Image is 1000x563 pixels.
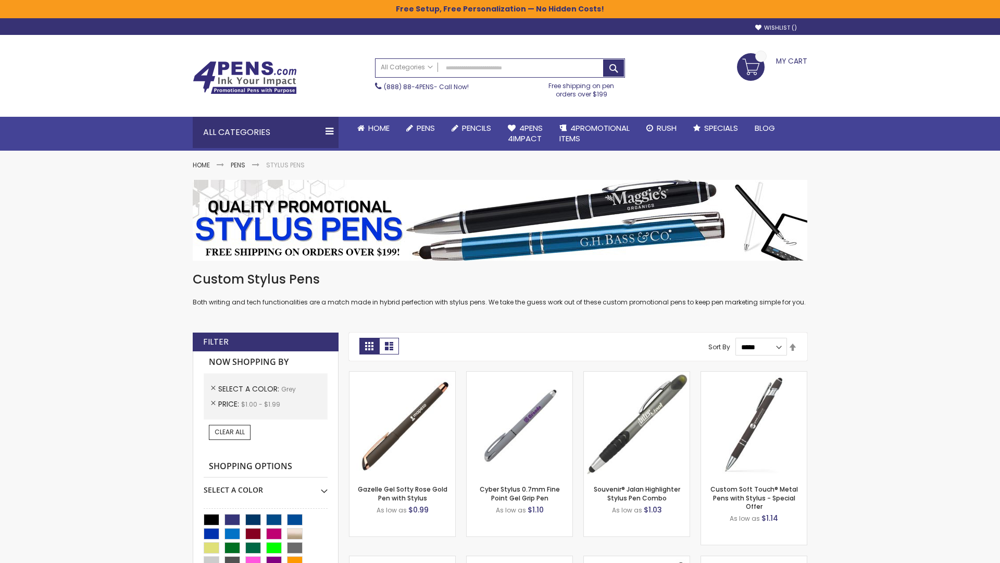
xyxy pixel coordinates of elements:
[584,371,690,380] a: Souvenir® Jalan Highlighter Stylus Pen Combo-Grey
[701,372,807,478] img: Custom Soft Touch® Metal Pens with Stylus-Grey
[638,117,685,140] a: Rush
[193,271,807,307] div: Both writing and tech functionalities are a match made in hybrid perfection with stylus pens. We ...
[528,505,544,515] span: $1.10
[384,82,434,91] a: (888) 88-4PENS
[398,117,443,140] a: Pens
[761,513,778,523] span: $1.14
[266,161,305,169] strong: Stylus Pens
[193,161,210,169] a: Home
[746,117,783,140] a: Blog
[204,456,328,478] strong: Shopping Options
[408,505,429,515] span: $0.99
[496,506,526,515] span: As low as
[499,117,551,151] a: 4Pens4impact
[358,485,447,502] a: Gazelle Gel Softy Rose Gold Pen with Stylus
[349,117,398,140] a: Home
[417,123,435,133] span: Pens
[193,61,297,94] img: 4Pens Custom Pens and Promotional Products
[443,117,499,140] a: Pencils
[755,123,775,133] span: Blog
[462,123,491,133] span: Pencils
[685,117,746,140] a: Specials
[644,505,662,515] span: $1.03
[381,63,433,71] span: All Categories
[349,371,455,380] a: Gazelle Gel Softy Rose Gold Pen with Stylus-Grey
[193,117,339,148] div: All Categories
[480,485,560,502] a: Cyber Stylus 0.7mm Fine Point Gel Grip Pen
[209,425,251,439] a: Clear All
[704,123,738,133] span: Specials
[215,427,245,436] span: Clear All
[657,123,677,133] span: Rush
[349,372,455,478] img: Gazelle Gel Softy Rose Gold Pen with Stylus-Grey
[218,399,241,409] span: Price
[218,384,281,394] span: Select A Color
[701,371,807,380] a: Custom Soft Touch® Metal Pens with Stylus-Grey
[755,24,797,32] a: Wishlist
[204,351,328,373] strong: Now Shopping by
[467,371,572,380] a: Cyber Stylus 0.7mm Fine Point Gel Grip Pen-Grey
[231,161,245,169] a: Pens
[467,372,572,478] img: Cyber Stylus 0.7mm Fine Point Gel Grip Pen-Grey
[359,338,379,354] strong: Grid
[377,506,407,515] span: As low as
[551,117,638,151] a: 4PROMOTIONALITEMS
[368,123,390,133] span: Home
[508,123,543,144] span: 4Pens 4impact
[594,485,680,502] a: Souvenir® Jalan Highlighter Stylus Pen Combo
[708,342,730,351] label: Sort By
[384,82,469,91] span: - Call Now!
[203,336,229,348] strong: Filter
[193,271,807,288] h1: Custom Stylus Pens
[730,514,760,523] span: As low as
[193,180,807,261] img: Stylus Pens
[612,506,642,515] span: As low as
[710,485,798,510] a: Custom Soft Touch® Metal Pens with Stylus - Special Offer
[559,123,630,144] span: 4PROMOTIONAL ITEMS
[241,400,280,409] span: $1.00 - $1.99
[281,385,296,394] span: Grey
[204,478,328,495] div: Select A Color
[538,78,626,99] div: Free shipping on pen orders over $199
[376,59,438,76] a: All Categories
[584,372,690,478] img: Souvenir® Jalan Highlighter Stylus Pen Combo-Grey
